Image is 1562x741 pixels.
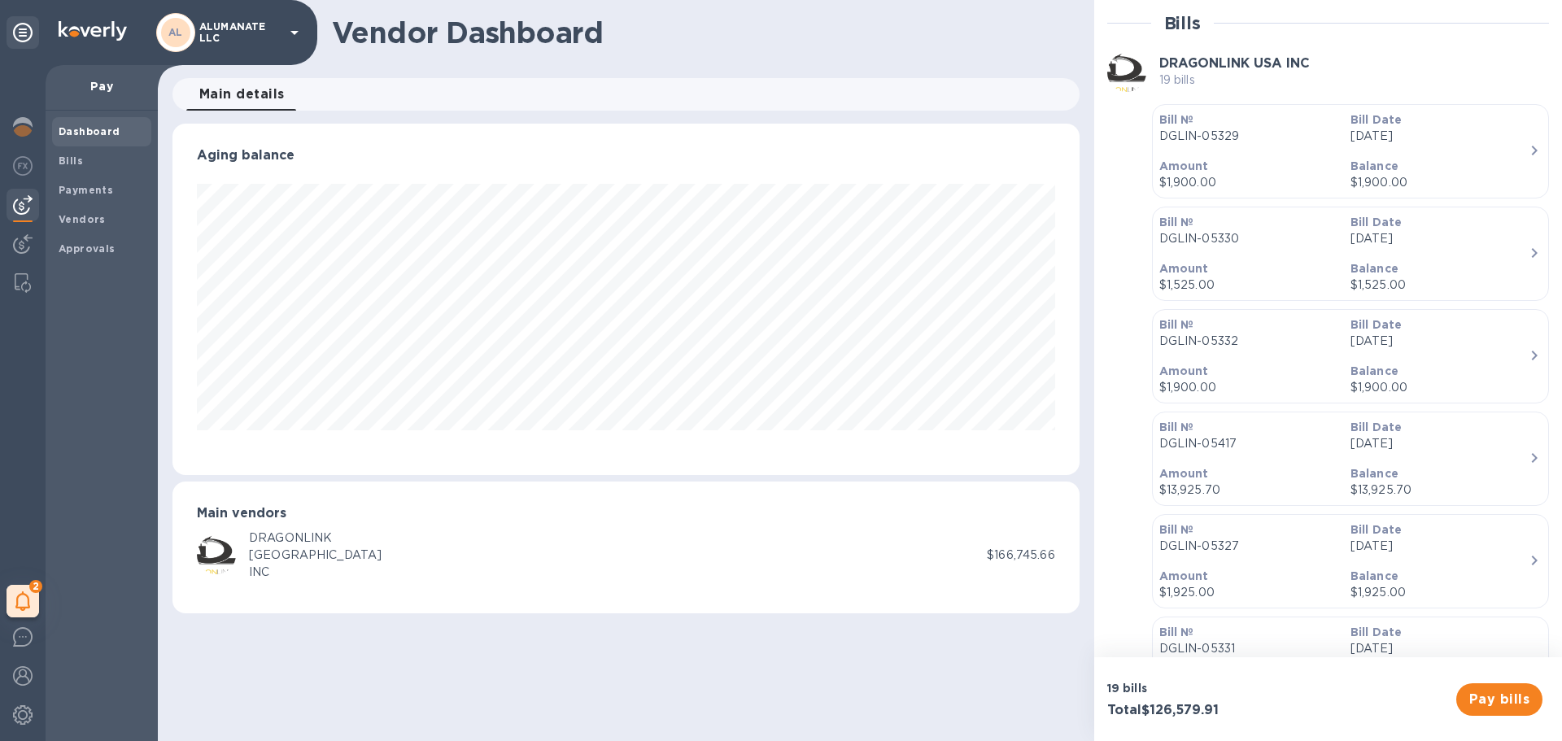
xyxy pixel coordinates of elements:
p: $1,525.00 [1159,277,1337,294]
p: DGLIN-05330 [1159,230,1337,247]
b: Bill № [1159,318,1194,331]
span: Main details [199,83,285,106]
p: [DATE] [1350,230,1529,247]
div: INC [249,564,382,581]
b: Bill Date [1350,625,1402,639]
p: DGLIN-05327 [1159,538,1337,555]
p: ALUMANATE LLC [199,21,281,44]
span: Pay bills [1469,690,1529,709]
h3: Total $126,579.91 [1107,703,1322,718]
span: 2 [29,580,42,593]
b: Balance [1350,159,1398,172]
p: DGLIN-05331 [1159,640,1337,657]
p: DGLIN-05417 [1159,435,1337,452]
p: 19 bills [1107,680,1322,696]
p: $1,925.00 [1350,584,1529,601]
p: [DATE] [1350,128,1529,145]
b: Amount [1159,262,1209,275]
p: DGLIN-05329 [1159,128,1337,145]
b: Dashboard [59,125,120,137]
p: 19 bills [1159,72,1310,89]
b: Bill Date [1350,113,1402,126]
p: $1,525.00 [1350,277,1529,294]
p: $1,900.00 [1159,379,1337,396]
b: Payments [59,184,113,196]
p: $1,900.00 [1350,379,1529,396]
b: Balance [1350,569,1398,582]
b: Bill № [1159,421,1194,434]
button: Bill №DGLIN-05329Bill Date[DATE]Amount$1,900.00Balance$1,900.00 [1152,104,1549,198]
b: Amount [1159,364,1209,377]
p: [DATE] [1350,538,1529,555]
b: Bill Date [1350,216,1402,229]
p: $13,925.70 [1159,482,1337,499]
b: Bill Date [1350,523,1402,536]
p: $1,900.00 [1350,174,1529,191]
b: Bill № [1159,216,1194,229]
h2: Bills [1164,13,1201,33]
b: Bill № [1159,113,1194,126]
h3: Aging balance [197,148,1055,163]
div: Unpin categories [7,16,39,49]
p: $13,925.70 [1350,482,1529,499]
p: [DATE] [1350,640,1529,657]
img: Foreign exchange [13,156,33,176]
b: Balance [1350,364,1398,377]
p: $166,745.66 [987,547,1054,564]
div: [GEOGRAPHIC_DATA] [249,547,382,564]
b: Approvals [59,242,116,255]
p: [DATE] [1350,435,1529,452]
b: AL [168,26,183,38]
b: Bill Date [1350,318,1402,331]
p: $1,925.00 [1159,584,1337,601]
button: Bill №DGLIN-05327Bill Date[DATE]Amount$1,925.00Balance$1,925.00 [1152,514,1549,608]
p: $1,900.00 [1159,174,1337,191]
b: Bill № [1159,625,1194,639]
button: Bill №DGLIN-05331Bill Date[DATE] [1152,617,1549,711]
p: [DATE] [1350,333,1529,350]
div: DRAGONLINK [249,530,382,547]
button: Bill №DGLIN-05330Bill Date[DATE]Amount$1,525.00Balance$1,525.00 [1152,207,1549,301]
b: Amount [1159,159,1209,172]
h3: Main vendors [197,506,1055,521]
h1: Vendor Dashboard [332,15,1068,50]
b: Balance [1350,262,1398,275]
b: Balance [1350,467,1398,480]
button: Pay bills [1456,683,1542,716]
b: Amount [1159,569,1209,582]
b: Vendors [59,213,106,225]
button: Bill №DGLIN-05332Bill Date[DATE]Amount$1,900.00Balance$1,900.00 [1152,309,1549,403]
p: Pay [59,78,145,94]
img: Logo [59,21,127,41]
button: Bill №DGLIN-05417Bill Date[DATE]Amount$13,925.70Balance$13,925.70 [1152,412,1549,506]
b: Bill Date [1350,421,1402,434]
b: DRAGONLINK USA INC [1159,55,1310,71]
b: Bills [59,155,83,167]
b: Amount [1159,467,1209,480]
b: Bill № [1159,523,1194,536]
p: DGLIN-05332 [1159,333,1337,350]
